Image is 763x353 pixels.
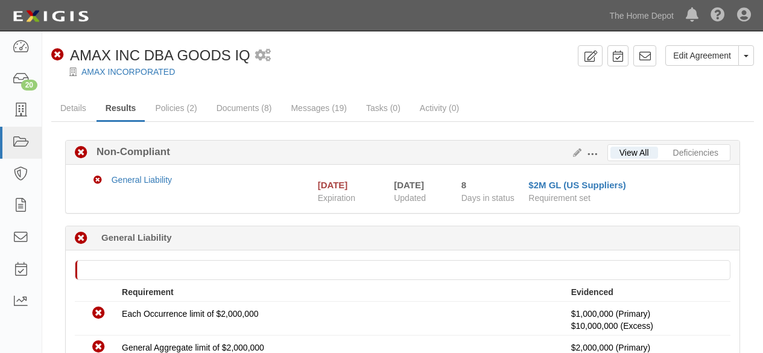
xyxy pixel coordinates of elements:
a: Edit Agreement [665,45,739,66]
i: Non-Compliant 8 days (since 09/16/2025) [75,232,87,245]
i: 1 scheduled workflow [255,49,271,62]
a: Details [51,96,95,120]
b: General Liability [101,231,172,244]
i: Non-Compliant [51,49,64,62]
a: Messages (19) [282,96,356,120]
span: Days in status [461,193,514,203]
a: General Liability [112,175,172,185]
span: Requirement set [528,193,590,203]
p: $1,000,000 (Primary) [571,308,721,332]
strong: Evidenced [571,287,613,297]
a: View All [610,147,658,159]
a: Policies (2) [146,96,206,120]
span: AMAX INC DBA GOODS IQ [70,47,250,63]
span: Each Occurrence limit of $2,000,000 [122,309,258,319]
span: Expiration [318,192,385,204]
img: logo-5460c22ac91f19d4615b14bd174203de0afe785f0fc80cf4dbbc73dc1793850b.png [9,5,92,27]
span: Policy #UHEJ15846402 Insurer: The Hanover Insurance Company [571,321,653,331]
b: Non-Compliant [87,145,170,159]
a: Results [97,96,145,122]
span: Updated [394,193,426,203]
i: Non-Compliant [93,176,102,185]
a: $2M GL (US Suppliers) [528,180,625,190]
a: Activity (0) [411,96,468,120]
i: Non-Compliant [75,147,87,159]
a: The Home Depot [603,4,680,28]
div: [DATE] [394,179,443,191]
a: Deficiencies [664,147,727,159]
a: Edit Results [568,148,581,157]
i: Help Center - Complianz [711,8,725,23]
a: Documents (8) [207,96,281,120]
div: [DATE] [318,179,348,191]
strong: Requirement [122,287,174,297]
div: AMAX INC DBA GOODS IQ [51,45,250,66]
i: Non-Compliant [92,307,105,320]
span: General Aggregate limit of $2,000,000 [122,343,264,352]
div: 20 [21,80,37,91]
a: AMAX INCORPORATED [81,67,175,77]
a: Tasks (0) [357,96,410,120]
div: Since 09/16/2025 [461,179,520,191]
